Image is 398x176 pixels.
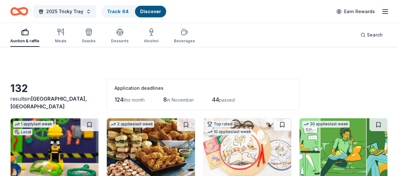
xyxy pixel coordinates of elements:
[206,129,252,135] div: 10 applies last week
[46,8,83,15] span: 2025 Tricky Tray
[111,38,129,44] div: Desserts
[82,26,96,47] button: Snacks
[167,97,194,103] span: in November
[174,26,195,47] button: Beverages
[55,26,66,47] button: Meals
[123,97,145,103] span: this month
[10,95,99,110] div: results
[219,97,235,103] span: passed
[10,38,39,44] div: Auction & raffle
[212,96,219,103] span: 44
[206,121,234,127] div: Top rated
[10,96,87,110] span: in
[10,4,28,19] a: Home
[13,121,54,128] div: 1 apply last week
[107,9,129,14] a: Track· 64
[111,26,129,47] button: Desserts
[140,9,161,14] a: Discover
[144,26,158,47] button: Alcohol
[114,84,292,92] div: Application deadlines
[114,96,123,103] span: 124
[82,38,96,44] div: Snacks
[10,82,99,95] div: 132
[144,38,158,44] div: Alcohol
[174,38,195,44] div: Beverages
[109,121,154,128] div: 2 applies last week
[367,31,383,39] span: Search
[333,6,379,17] a: Earn Rewards
[355,29,388,41] button: Search
[33,5,96,18] button: 2025 Tricky Tray
[13,129,32,135] div: Local
[101,5,167,18] button: Track· 64Discover
[302,121,350,128] div: 30 applies last week
[163,96,167,103] span: 8
[10,26,39,47] button: Auction & raffle
[10,96,87,110] span: [GEOGRAPHIC_DATA], [GEOGRAPHIC_DATA]
[55,38,66,44] div: Meals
